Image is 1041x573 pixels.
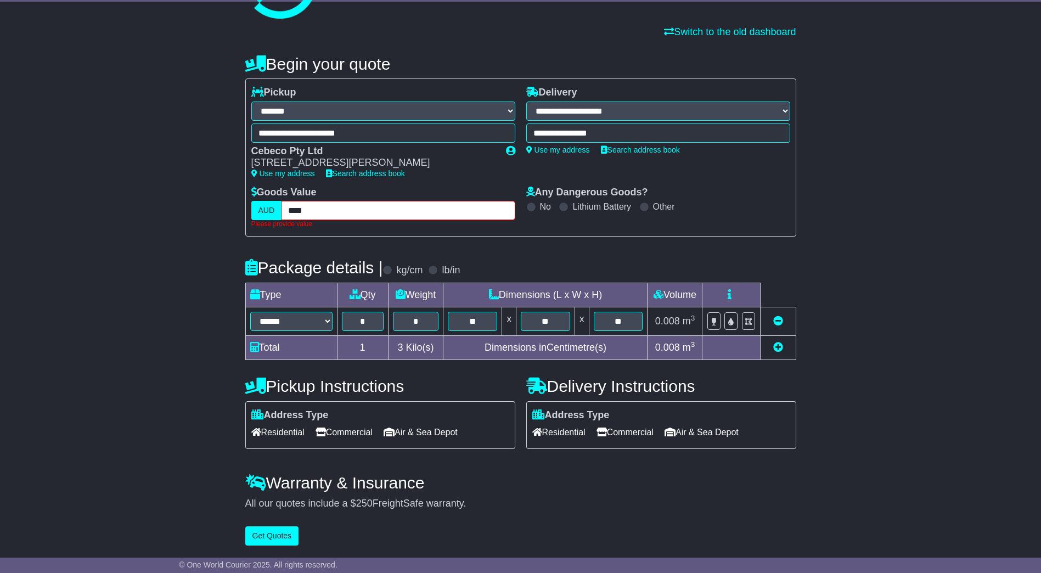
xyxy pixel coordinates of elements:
td: x [575,307,589,335]
h4: Begin your quote [245,55,796,73]
a: Add new item [773,342,783,353]
td: Weight [388,283,443,307]
a: Remove this item [773,316,783,327]
h4: Warranty & Insurance [245,474,796,492]
sup: 3 [691,314,695,322]
td: Dimensions (L x W x H) [443,283,648,307]
div: Cebeco Pty Ltd [251,145,495,158]
span: Commercial [597,424,654,441]
td: Volume [648,283,702,307]
span: © One World Courier 2025. All rights reserved. [179,560,337,569]
label: lb/in [442,265,460,277]
td: Total [245,335,337,359]
a: Use my address [526,145,590,154]
h4: Pickup Instructions [245,377,515,395]
a: Switch to the old dashboard [664,26,796,37]
a: Search address book [326,169,405,178]
label: Address Type [251,409,329,422]
div: All our quotes include a $ FreightSafe warranty. [245,498,796,510]
div: Please provide value [251,220,515,228]
td: 1 [337,335,388,359]
label: Other [653,201,675,212]
span: 0.008 [655,342,680,353]
label: kg/cm [396,265,423,277]
span: 250 [356,498,373,509]
label: Pickup [251,87,296,99]
span: Air & Sea Depot [665,424,739,441]
td: Dimensions in Centimetre(s) [443,335,648,359]
button: Get Quotes [245,526,299,546]
h4: Package details | [245,259,383,277]
span: m [683,342,695,353]
label: Goods Value [251,187,317,199]
span: Commercial [316,424,373,441]
td: Kilo(s) [388,335,443,359]
td: Type [245,283,337,307]
div: [STREET_ADDRESS][PERSON_NAME] [251,157,495,169]
span: m [683,316,695,327]
a: Search address book [601,145,680,154]
span: Air & Sea Depot [384,424,458,441]
label: No [540,201,551,212]
span: 3 [397,342,403,353]
td: Qty [337,283,388,307]
td: x [502,307,516,335]
label: Address Type [532,409,610,422]
label: Any Dangerous Goods? [526,187,648,199]
h4: Delivery Instructions [526,377,796,395]
span: Residential [532,424,586,441]
sup: 3 [691,340,695,349]
label: AUD [251,201,282,220]
label: Delivery [526,87,577,99]
span: 0.008 [655,316,680,327]
a: Use my address [251,169,315,178]
span: Residential [251,424,305,441]
label: Lithium Battery [572,201,631,212]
